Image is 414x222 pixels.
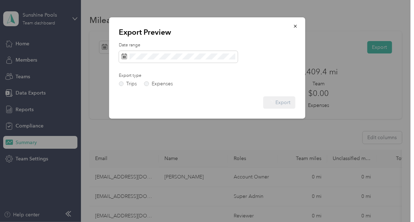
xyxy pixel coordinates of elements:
[119,27,295,37] p: Export Preview
[119,73,198,79] label: Export type
[119,42,295,49] label: Date range
[144,81,173,86] label: Expenses
[374,182,414,222] iframe: Everlance-gr Chat Button Frame
[119,81,137,86] label: Trips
